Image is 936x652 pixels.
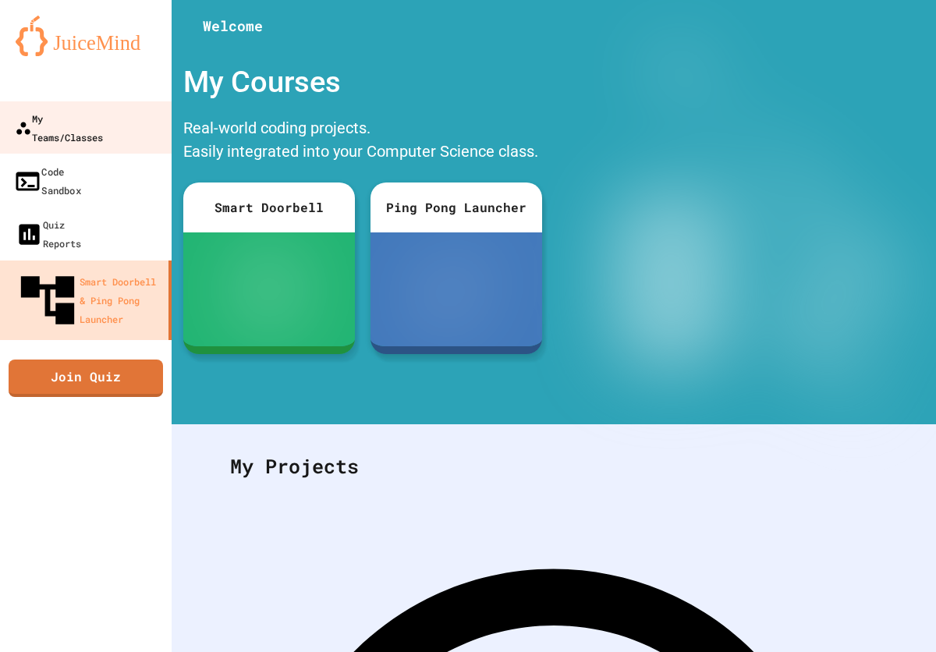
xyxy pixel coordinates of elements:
[9,360,163,397] a: Join Quiz
[183,182,355,232] div: Smart Doorbell
[422,258,491,321] img: ppl-with-ball.png
[554,52,936,409] img: banner-image-my-projects.png
[214,436,893,497] div: My Projects
[15,109,103,147] div: My Teams/Classes
[175,52,550,112] div: My Courses
[13,161,80,200] div: Code Sandbox
[16,215,81,253] div: Quiz Reports
[247,258,292,321] img: sdb-white.svg
[370,182,542,232] div: Ping Pong Launcher
[16,268,162,332] div: Smart Doorbell & Ping Pong Launcher
[16,16,156,56] img: logo-orange.svg
[175,112,550,171] div: Real-world coding projects. Easily integrated into your Computer Science class.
